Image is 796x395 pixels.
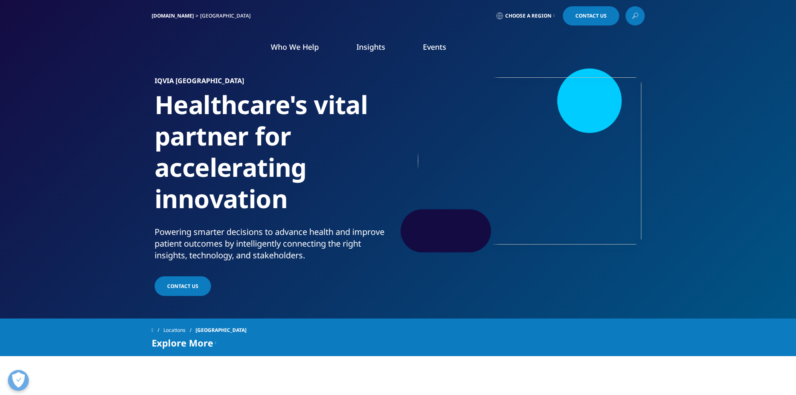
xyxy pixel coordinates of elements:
span: Choose a Region [505,13,552,19]
button: Open Preferences [8,370,29,391]
span: [GEOGRAPHIC_DATA] [196,323,247,338]
a: Insights [356,42,385,52]
span: Contact Us [167,283,198,290]
img: 2362team-and-computer-in-collaboration-teamwork-and-meeting-at-desk.jpg [418,77,641,245]
h6: IQVIA [GEOGRAPHIC_DATA] [155,77,395,89]
div: [GEOGRAPHIC_DATA] [200,13,254,19]
a: Locations [163,323,196,338]
a: Who We Help [271,42,319,52]
a: Events [423,42,446,52]
span: Explore More [152,338,213,348]
span: Contact Us [575,13,607,18]
a: Contact Us [563,6,619,25]
a: Contact Us [155,276,211,296]
h1: Healthcare's vital partner for accelerating innovation [155,89,395,226]
div: Powering smarter decisions to advance health and improve patient outcomes by intelligently connec... [155,226,395,261]
a: [DOMAIN_NAME] [152,12,194,19]
nav: Primary [222,29,645,69]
